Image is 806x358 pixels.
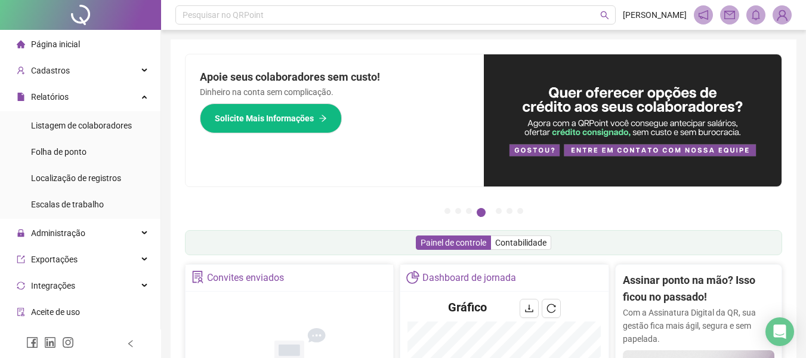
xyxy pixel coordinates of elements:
[17,255,25,264] span: export
[623,272,774,306] h2: Assinar ponto na mão? Isso ficou no passado!
[600,11,609,20] span: search
[507,208,512,214] button: 6
[444,208,450,214] button: 1
[406,271,419,283] span: pie-chart
[215,112,314,125] span: Solicite Mais Informações
[546,304,556,313] span: reload
[17,93,25,101] span: file
[319,114,327,123] span: arrow-right
[17,66,25,75] span: user-add
[26,336,38,348] span: facebook
[17,40,25,48] span: home
[17,308,25,316] span: audit
[466,208,472,214] button: 3
[126,339,135,348] span: left
[31,200,104,209] span: Escalas de trabalho
[623,306,774,345] p: Com a Assinatura Digital da QR, sua gestão fica mais ágil, segura e sem papelada.
[31,121,132,130] span: Listagem de colaboradores
[17,229,25,237] span: lock
[62,336,74,348] span: instagram
[200,85,470,99] p: Dinheiro na conta sem complicação.
[31,173,121,183] span: Localização de registros
[496,208,502,214] button: 5
[31,92,69,102] span: Relatórios
[17,281,25,290] span: sync
[455,208,461,214] button: 2
[31,66,70,75] span: Cadastros
[207,268,284,288] div: Convites enviados
[484,54,782,186] img: banner%2Fa8ee1423-cce5-4ffa-a127-5a2d429cc7d8.png
[422,268,516,288] div: Dashboard de jornada
[524,304,534,313] span: download
[192,271,204,283] span: solution
[448,299,487,316] h4: Gráfico
[44,336,56,348] span: linkedin
[477,208,486,217] button: 4
[31,147,87,157] span: Folha de ponto
[623,8,687,22] span: [PERSON_NAME]
[698,10,709,20] span: notification
[200,103,342,133] button: Solicite Mais Informações
[31,228,85,238] span: Administração
[31,307,80,317] span: Aceite de uso
[31,281,75,290] span: Integrações
[724,10,735,20] span: mail
[495,238,546,247] span: Contabilidade
[31,255,78,264] span: Exportações
[200,69,470,85] h2: Apoie seus colaboradores sem custo!
[751,10,761,20] span: bell
[31,39,80,49] span: Página inicial
[773,6,791,24] img: 93083
[765,317,794,346] div: Open Intercom Messenger
[517,208,523,214] button: 7
[421,238,486,247] span: Painel de controle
